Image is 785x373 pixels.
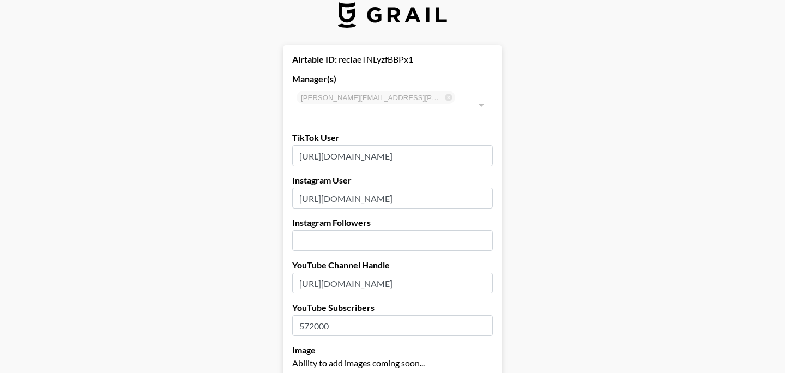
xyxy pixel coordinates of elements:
img: Grail Talent Logo [338,2,447,28]
strong: Airtable ID: [292,54,337,64]
div: recIaeTNLyzfBBPx1 [292,54,493,65]
label: Instagram User [292,175,493,186]
label: YouTube Subscribers [292,302,493,313]
label: Instagram Followers [292,217,493,228]
label: TikTok User [292,132,493,143]
span: Ability to add images coming soon... [292,358,425,368]
label: YouTube Channel Handle [292,260,493,271]
label: Manager(s) [292,74,493,84]
label: Image [292,345,493,356]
